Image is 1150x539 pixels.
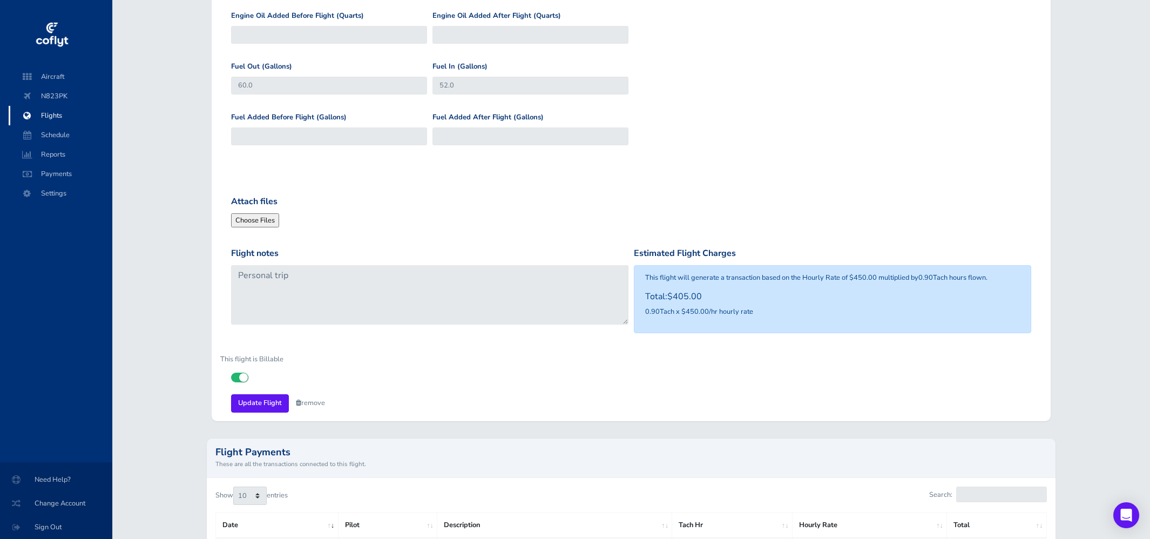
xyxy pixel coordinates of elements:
[645,306,1020,317] p: Tach x $450.00/hr hourly rate
[645,307,660,316] span: 0.90
[437,513,672,537] th: Description: activate to sort column ascending
[231,247,279,261] label: Flight notes
[432,112,544,123] label: Fuel Added After Flight (Gallons)
[929,487,1046,502] label: Search:
[13,517,99,537] span: Sign Out
[432,10,561,22] label: Engine Oil Added After Flight (Quarts)
[338,513,437,537] th: Pilot: activate to sort column ascending
[19,164,102,184] span: Payments
[793,513,947,537] th: Hourly Rate: activate to sort column ascending
[215,459,1047,469] small: These are all the transactions connected to this flight.
[215,487,288,505] label: Show entries
[19,86,102,106] span: N823PK
[231,195,278,209] label: Attach files
[296,398,325,408] a: remove
[231,61,292,72] label: Fuel Out (Gallons)
[13,494,99,513] span: Change Account
[956,487,1047,502] input: Search:
[231,394,289,412] input: Update Flight
[672,513,793,537] th: Tach Hr: activate to sort column ascending
[19,145,102,164] span: Reports
[19,106,102,125] span: Flights
[216,513,338,537] th: Date: activate to sort column ascending
[215,447,1047,457] h2: Flight Payments
[13,470,99,489] span: Need Help?
[19,125,102,145] span: Schedule
[947,513,1046,537] th: Total: activate to sort column ascending
[212,351,352,368] label: This flight is Billable
[667,291,702,302] span: $405.00
[1113,502,1139,528] div: Open Intercom Messenger
[233,487,267,505] select: Showentries
[432,61,488,72] label: Fuel In (Gallons)
[34,19,70,51] img: coflyt logo
[19,67,102,86] span: Aircraft
[231,265,628,325] textarea: Personal trip
[19,184,102,203] span: Settings
[231,112,347,123] label: Fuel Added Before Flight (Gallons)
[645,272,1020,283] p: This flight will generate a transaction based on the Hourly Rate of $450.00 multiplied by Tach ho...
[918,273,933,282] span: 0.90
[645,292,1020,302] h6: Total:
[231,10,364,22] label: Engine Oil Added Before Flight (Quarts)
[634,247,736,261] label: Estimated Flight Charges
